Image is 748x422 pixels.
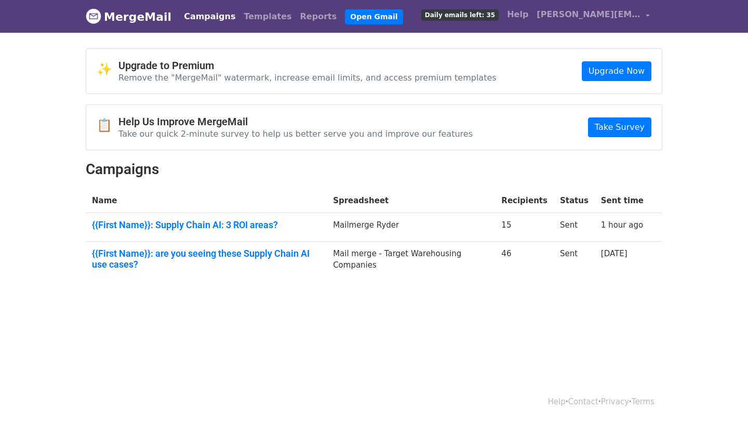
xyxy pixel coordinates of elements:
[417,4,503,25] a: Daily emails left: 35
[568,397,598,406] a: Contact
[118,59,497,72] h4: Upgrade to Premium
[495,241,554,281] td: 46
[532,4,654,29] a: [PERSON_NAME][EMAIL_ADDRESS][PERSON_NAME]
[118,128,473,139] p: Take our quick 2-minute survey to help us better serve you and improve our features
[92,248,320,270] a: {{First Name}}: are you seeing these Supply Chain AI use cases?
[503,4,532,25] a: Help
[548,397,566,406] a: Help
[595,189,650,213] th: Sent time
[632,397,654,406] a: Terms
[86,6,171,28] a: MergeMail
[239,6,296,27] a: Templates
[554,241,595,281] td: Sent
[601,220,643,230] a: 1 hour ago
[421,9,499,21] span: Daily emails left: 35
[180,6,239,27] a: Campaigns
[601,249,627,258] a: [DATE]
[296,6,341,27] a: Reports
[495,213,554,242] td: 15
[588,117,651,137] a: Take Survey
[327,189,495,213] th: Spreadsheet
[86,8,101,24] img: MergeMail logo
[582,61,651,81] a: Upgrade Now
[86,189,327,213] th: Name
[554,189,595,213] th: Status
[92,219,320,231] a: {{First Name}}: Supply Chain AI: 3 ROI areas?
[554,213,595,242] td: Sent
[495,189,554,213] th: Recipients
[118,72,497,83] p: Remove the "MergeMail" watermark, increase email limits, and access premium templates
[97,118,118,133] span: 📋
[97,62,118,77] span: ✨
[537,8,640,21] span: [PERSON_NAME][EMAIL_ADDRESS][PERSON_NAME]
[86,161,662,178] h2: Campaigns
[345,9,403,24] a: Open Gmail
[327,213,495,242] td: Mailmerge Ryder
[327,241,495,281] td: Mail merge - Target Warehousing Companies
[601,397,629,406] a: Privacy
[118,115,473,128] h4: Help Us Improve MergeMail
